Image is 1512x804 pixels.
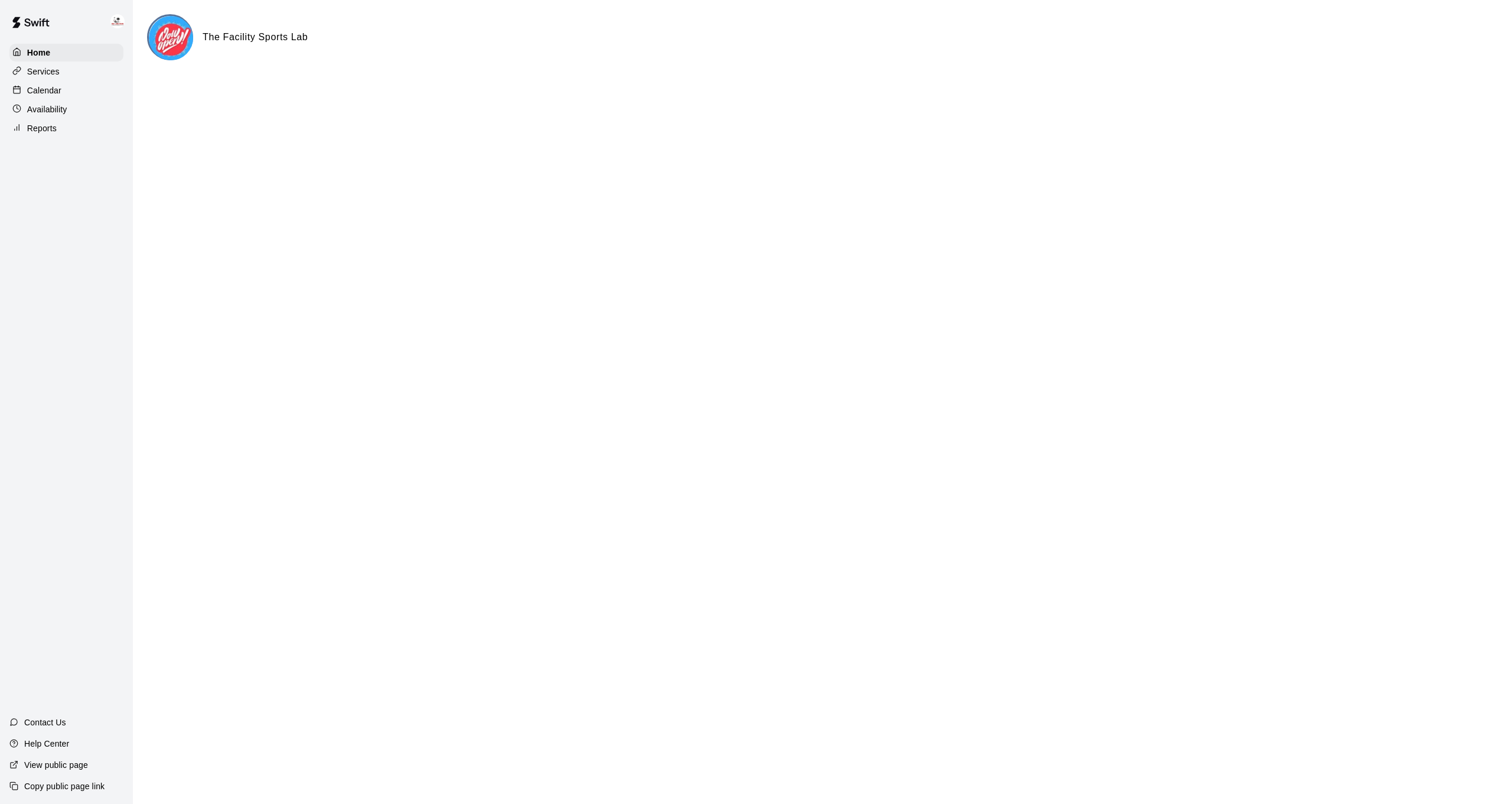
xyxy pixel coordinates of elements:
[24,717,66,728] p: Contact Us
[9,119,123,137] a: Reports
[203,30,308,45] h6: The Facility Sports Lab
[24,780,105,792] p: Copy public page link
[27,47,51,59] p: Home
[108,9,133,33] div: Enrique De Los Rios
[27,103,67,115] p: Availability
[27,122,57,134] p: Reports
[24,738,69,750] p: Help Center
[9,44,123,61] a: Home
[9,100,123,118] a: Availability
[110,14,125,28] img: Enrique De Los Rios
[27,66,60,77] p: Services
[9,82,123,99] a: Calendar
[9,63,123,80] a: Services
[149,16,193,60] img: The Facility Sports Lab logo
[27,85,61,96] p: Calendar
[24,759,88,771] p: View public page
